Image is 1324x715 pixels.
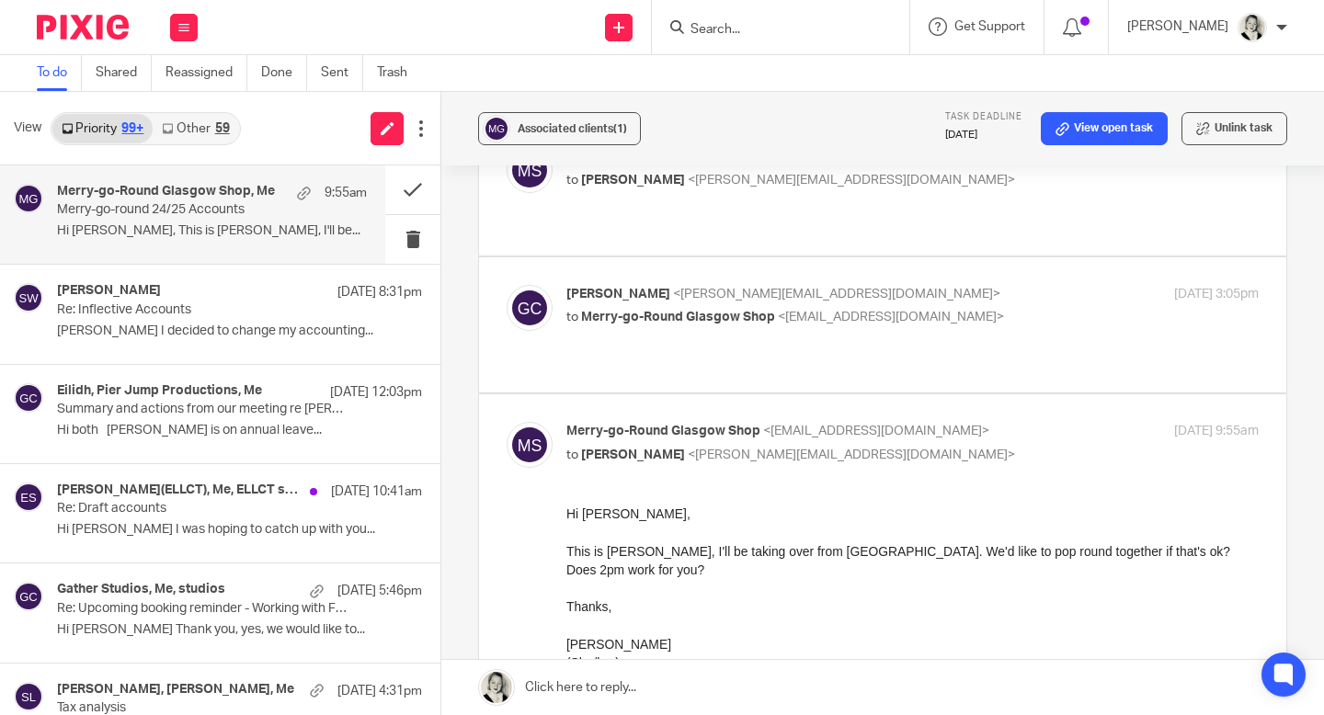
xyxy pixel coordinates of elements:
span: Associated clients [518,123,627,134]
span: View [14,119,41,138]
p: [DATE] 4:31pm [337,682,422,700]
a: View open task [1041,112,1168,145]
img: svg%3E [14,184,43,213]
a: Trash [377,55,421,91]
span: [PERSON_NAME] [581,174,685,187]
p: [DATE] 3:05pm [1174,285,1259,304]
p: 9:55am [325,184,367,202]
span: (1) [613,123,627,134]
p: Merry-go-round 24/25 Accounts [57,202,305,218]
span: [PERSON_NAME] [581,448,685,461]
h4: [PERSON_NAME], [PERSON_NAME], Me [57,682,294,698]
input: Search [689,22,854,39]
img: svg%3E [14,283,43,312]
img: Pixie [37,15,129,40]
span: Task deadline [945,112,1022,121]
img: svg%3E [483,115,510,142]
img: svg%3E [507,422,553,468]
p: Hi [PERSON_NAME] Thank you, yes, we would like to... [57,622,422,638]
p: [PERSON_NAME] I decided to change my accounting... [57,323,422,339]
div: 99+ [121,122,143,135]
p: [DATE] [945,128,1022,142]
span: [PERSON_NAME] [566,288,670,301]
p: [DATE] 9:55am [1174,422,1259,441]
button: Associated clients(1) [478,112,641,145]
span: to [566,448,578,461]
p: [DATE] 8:31pm [337,283,422,301]
span: 2 [29,313,36,327]
span: <[PERSON_NAME][EMAIL_ADDRESS][DOMAIN_NAME]> [688,448,1015,461]
span: to [566,311,578,323]
span: Merry-go-Round Glasgow Shop [581,311,775,323]
span: to [566,174,578,187]
span: <[PERSON_NAME][EMAIL_ADDRESS][DOMAIN_NAME]> [673,288,1000,301]
span: 448 [36,313,55,327]
a: Shared [96,55,152,91]
span: Get Support [954,20,1025,33]
div: 59 [215,122,230,135]
img: svg%3E [14,582,43,611]
h4: Merry-go-Round Glasgow Shop, Me [57,184,275,199]
a: Done [261,55,307,91]
h4: Gather Studios, Me, studios [57,582,225,597]
img: svg%3E [507,285,553,331]
a: Sent [321,55,363,91]
p: [DATE] 10:41am [331,482,422,501]
span: 04 [17,313,29,327]
img: svg%3E [14,383,43,413]
img: svg%3E [14,482,43,512]
a: To do [37,55,82,91]
p: Re: Inflective Accounts [57,302,349,318]
span: Merry-go-Round Glasgow Shop [566,425,760,437]
a: [DOMAIN_NAME][URL] [138,356,272,370]
a: Reassigned [165,55,247,91]
p: [DATE] 12:03pm [330,383,422,402]
p: Hi [PERSON_NAME], This is [PERSON_NAME], I'll be... [57,223,367,239]
span: <[PERSON_NAME][EMAIL_ADDRESS][DOMAIN_NAME]> [688,174,1015,187]
button: Unlink task [1181,112,1287,145]
p: Hi both [PERSON_NAME] is on annual leave... [57,423,422,438]
a: Priority99+ [52,114,153,143]
p: Summary and actions from our meeting re [PERSON_NAME]'s new job [57,402,349,417]
p: [DATE] 5:46pm [337,582,422,600]
img: svg%3E [14,682,43,711]
span: <[EMAIL_ADDRESS][DOMAIN_NAME]> [763,425,989,437]
a: [DOMAIN_NAME][URL] [106,335,240,349]
img: DA590EE6-2184-4DF2-A25D-D99FB904303F_1_201_a.jpeg [1238,13,1267,42]
p: Re: Draft accounts [57,501,349,516]
img: svg%3E [507,147,553,193]
a: Other59 [153,114,238,143]
h4: Eilidh, Pier Jump Productions, Me [57,383,262,399]
h4: [PERSON_NAME] [57,283,161,299]
h4: [PERSON_NAME](ELLCT), Me, ELLCT secretary [57,482,301,498]
span: <[EMAIL_ADDRESS][DOMAIN_NAME]> [778,311,1004,323]
p: Hi [PERSON_NAME] I was hoping to catch up with you... [57,522,422,538]
p: [PERSON_NAME] [1127,17,1228,36]
p: Re: Upcoming booking reminder - Working with Fearless Financials - Initial Call [57,601,349,617]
